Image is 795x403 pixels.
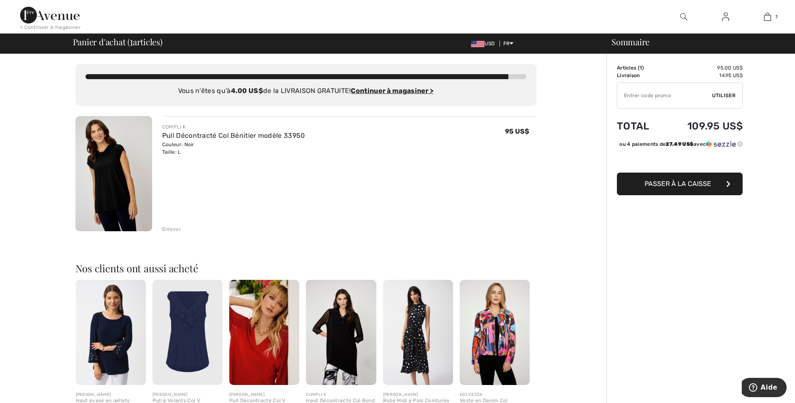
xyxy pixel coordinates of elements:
span: USD [471,41,498,46]
img: recherche [680,12,687,22]
button: Passer à la caisse [617,173,743,195]
a: Pull Décontracté Col Bénitier modèle 33950 [162,132,305,139]
div: Couleur: Noir Taille: L [162,141,305,156]
img: Robe Midi à Pois Ceinturée modèle 251066 [383,280,453,385]
span: 1 [640,65,642,71]
img: Mes infos [722,12,729,22]
img: Sezzle [706,140,736,148]
div: ou 4 paiements de avec [619,140,743,148]
div: DOLCEZZA [460,392,530,398]
iframe: PayPal-paypal [617,151,743,170]
td: Articles ( ) [617,64,663,72]
strong: 4.00 US$ [231,87,263,95]
td: 14.95 US$ [663,72,743,79]
img: Haut Décontracté Col Rond modèle 33951 [306,280,376,385]
img: Mon panier [764,12,771,22]
div: Enlever [162,225,181,233]
h2: Nos clients ont aussi acheté [75,263,536,273]
span: 1 [775,13,777,21]
a: Continuer à magasiner > [351,87,433,95]
img: Haut évasé en œillets modèle 251141 [76,280,146,385]
div: [PERSON_NAME] [76,392,146,398]
div: COMPLI K [162,123,305,131]
td: Livraison [617,72,663,79]
td: Total [617,112,663,140]
iframe: Ouvre un widget dans lequel vous pouvez trouver plus d’informations [742,378,787,399]
div: Vous n'êtes qu'à de la LIVRAISON GRATUITE! [85,86,526,96]
div: COMPLI K [306,392,376,398]
img: Veste en Denim Col modèle 75627 [460,280,530,385]
img: Pull Décontracté Col V modèle 251925 [229,280,299,385]
div: Sommaire [601,38,790,46]
span: Utiliser [712,92,735,99]
span: 27.49 US$ [666,141,694,147]
div: < Continuer à magasiner [20,23,81,31]
div: [PERSON_NAME] [229,392,299,398]
span: Panier d'achat ( articles) [73,38,163,46]
img: US Dollar [471,41,484,47]
img: Pull Décontracté Col Bénitier modèle 33950 [75,116,152,231]
td: 109.95 US$ [663,112,743,140]
div: [PERSON_NAME] [153,392,223,398]
td: 95.00 US$ [663,64,743,72]
input: Code promo [617,83,712,108]
div: ou 4 paiements de27.49 US$avecSezzle Cliquez pour en savoir plus sur Sezzle [617,140,743,151]
img: 1ère Avenue [20,7,80,23]
a: 1 [747,12,788,22]
span: Passer à la caisse [645,180,711,188]
span: 1 [130,36,133,46]
span: FR [503,41,514,46]
img: Pull à Volants Col V modèle 251287 [153,280,223,385]
div: [PERSON_NAME] [383,392,453,398]
a: Se connecter [715,12,736,22]
span: 95 US$ [505,127,530,135]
